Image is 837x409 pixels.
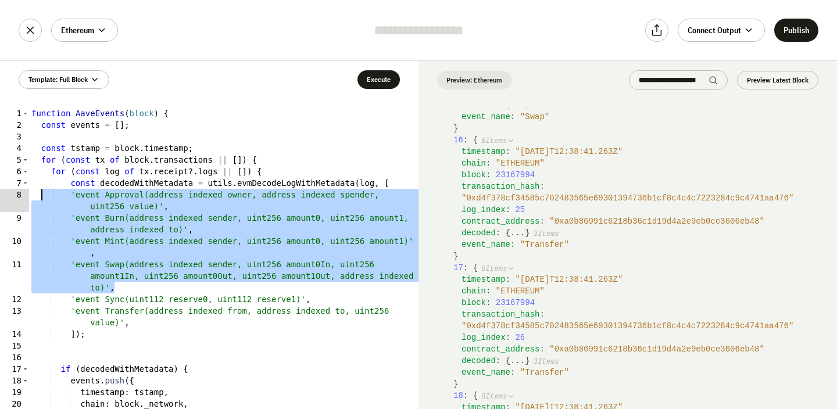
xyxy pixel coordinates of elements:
span: timestamp [462,147,506,156]
button: ... [510,227,525,239]
span: } [525,228,530,238]
button: Ethereum [51,19,118,42]
span: event_name [462,240,510,249]
span: " Swap " [520,112,549,121]
span: 23167994 [496,170,535,180]
span: log_index [462,205,506,214]
span: 23167994 [496,298,535,307]
span: timestamp [462,275,506,284]
span: { [473,391,478,400]
span: " Transfer " [520,240,569,249]
span: Toggle code folding, rows 17 through 29 [22,363,28,375]
span: 17 [453,263,463,272]
div: : [462,157,818,169]
button: Execute [357,70,400,89]
span: } [453,124,458,133]
span: Toggle code folding, rows 18 through 28 [22,375,28,386]
span: } [453,252,458,261]
button: Publish [774,19,818,42]
span: event_name [462,112,510,121]
span: { [506,356,510,365]
span: log_index [462,333,506,342]
span: " 0xd4f378cf34585c702483565e69301394736b1cf8c4c4c7223284c9c4741aa476 " [462,321,793,331]
button: Template: Full Block [19,70,109,89]
span: 25 [515,205,525,214]
span: " [DATE]T12:38:41.263Z " [515,275,623,284]
span: decoded [462,356,496,365]
span: " Transfer " [520,368,569,377]
span: block [462,298,486,307]
span: Template: Full Block [28,75,88,84]
span: decoded [462,228,496,238]
span: " 0xd4f378cf34585c702483565e69301394736b1cf8c4c4c7223284c9c4741aa476 " [462,193,793,203]
div: : [462,367,818,378]
span: } [525,356,530,365]
div: : [462,146,818,157]
span: Ethereum [61,24,94,36]
span: 6 Items [534,102,559,110]
span: " [DATE]T12:38:41.263Z " [515,147,623,156]
span: Toggle code folding, rows 6 through 30 [22,166,28,177]
span: block [462,170,486,180]
span: 8 Items [481,265,507,273]
span: Connect Output [688,24,741,36]
span: " ETHEREUM " [496,159,545,168]
div: : [462,285,818,297]
div: : [462,111,818,123]
button: Preview Latest Block [737,71,818,89]
span: Toggle code folding, rows 1 through 34 [22,107,28,119]
div: : [462,239,818,250]
span: 8 Items [481,137,507,145]
div: : [462,274,818,285]
span: 8 Items [481,393,507,401]
div: : [462,181,818,204]
span: Toggle code folding, rows 5 through 31 [22,154,28,166]
div: : [462,169,818,181]
span: contract_address [462,217,539,226]
div: : [462,355,818,367]
span: " ETHEREUM " [496,286,545,296]
div: : [462,227,818,239]
span: chain [462,286,486,296]
span: " 0xa0b86991c6218b36c1d19d4a2e9eb0ce3606eb48 " [549,217,764,226]
span: contract_address [462,345,539,354]
div: : [462,343,818,355]
span: event_name [462,368,510,377]
span: 3 Items [534,230,559,238]
button: ... [510,355,525,367]
span: 18 [453,391,463,400]
button: Connect Output [678,19,765,42]
div: : [453,134,818,262]
span: 3 Items [534,358,559,366]
span: { [473,263,478,272]
div: : [462,204,818,216]
span: " 0xa0b86991c6218b36c1d19d4a2e9eb0ce3606eb48 " [549,345,764,354]
span: { [473,135,478,145]
span: transaction_hash [462,182,539,191]
span: chain [462,159,486,168]
span: 16 [453,135,463,145]
div: : [462,216,818,227]
div: : [453,262,818,390]
span: 26 [515,333,525,342]
div: : [462,308,818,332]
span: { [506,228,510,238]
span: } [453,379,458,389]
div: : [462,297,818,308]
div: : [462,332,818,343]
span: transaction_hash [462,310,539,319]
span: Toggle code folding, rows 7 through 14 [22,177,28,189]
